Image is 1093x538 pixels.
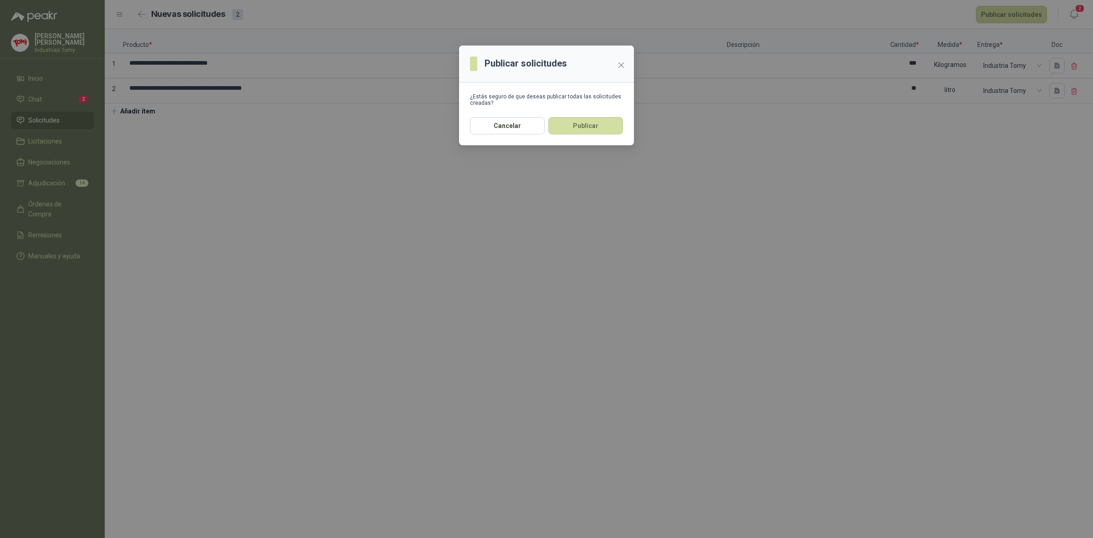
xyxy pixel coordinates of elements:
[470,117,545,134] button: Cancelar
[485,56,567,71] h3: Publicar solicitudes
[470,93,623,106] div: ¿Estás seguro de que deseas publicar todas las solicitudes creadas?
[614,58,628,72] button: Close
[548,117,623,134] button: Publicar
[618,61,625,69] span: close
